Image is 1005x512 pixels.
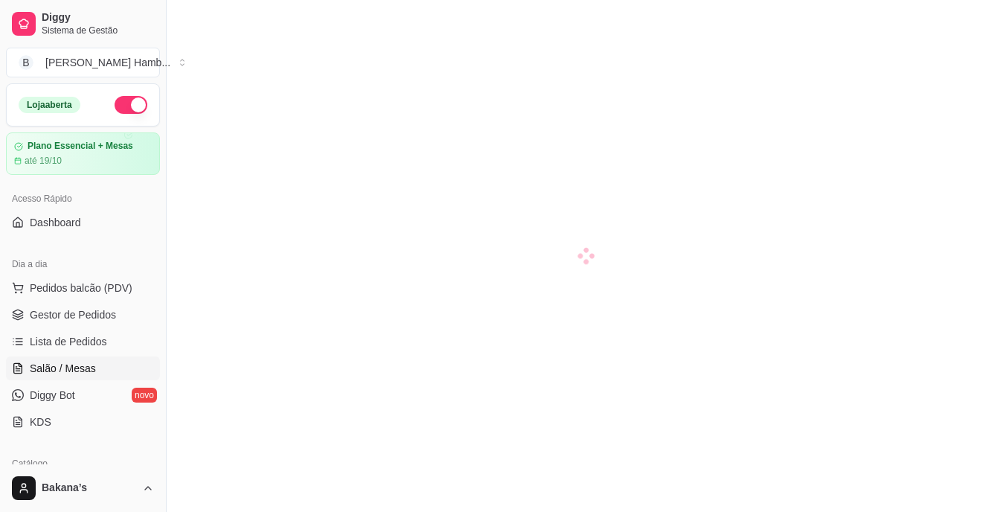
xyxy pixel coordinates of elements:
[6,187,160,211] div: Acesso Rápido
[45,55,170,70] div: [PERSON_NAME] Hamb ...
[6,452,160,476] div: Catálogo
[6,211,160,234] a: Dashboard
[19,55,33,70] span: B
[30,215,81,230] span: Dashboard
[6,48,160,77] button: Select a team
[6,132,160,175] a: Plano Essencial + Mesasaté 19/10
[42,25,154,36] span: Sistema de Gestão
[115,96,147,114] button: Alterar Status
[6,356,160,380] a: Salão / Mesas
[6,303,160,327] a: Gestor de Pedidos
[42,481,136,495] span: Bakana’s
[28,141,133,152] article: Plano Essencial + Mesas
[30,361,96,376] span: Salão / Mesas
[30,415,51,429] span: KDS
[30,307,116,322] span: Gestor de Pedidos
[30,334,107,349] span: Lista de Pedidos
[6,470,160,506] button: Bakana’s
[6,276,160,300] button: Pedidos balcão (PDV)
[6,6,160,42] a: DiggySistema de Gestão
[6,410,160,434] a: KDS
[6,383,160,407] a: Diggy Botnovo
[30,281,132,295] span: Pedidos balcão (PDV)
[25,155,62,167] article: até 19/10
[19,97,80,113] div: Loja aberta
[42,11,154,25] span: Diggy
[30,388,75,403] span: Diggy Bot
[6,252,160,276] div: Dia a dia
[6,330,160,353] a: Lista de Pedidos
